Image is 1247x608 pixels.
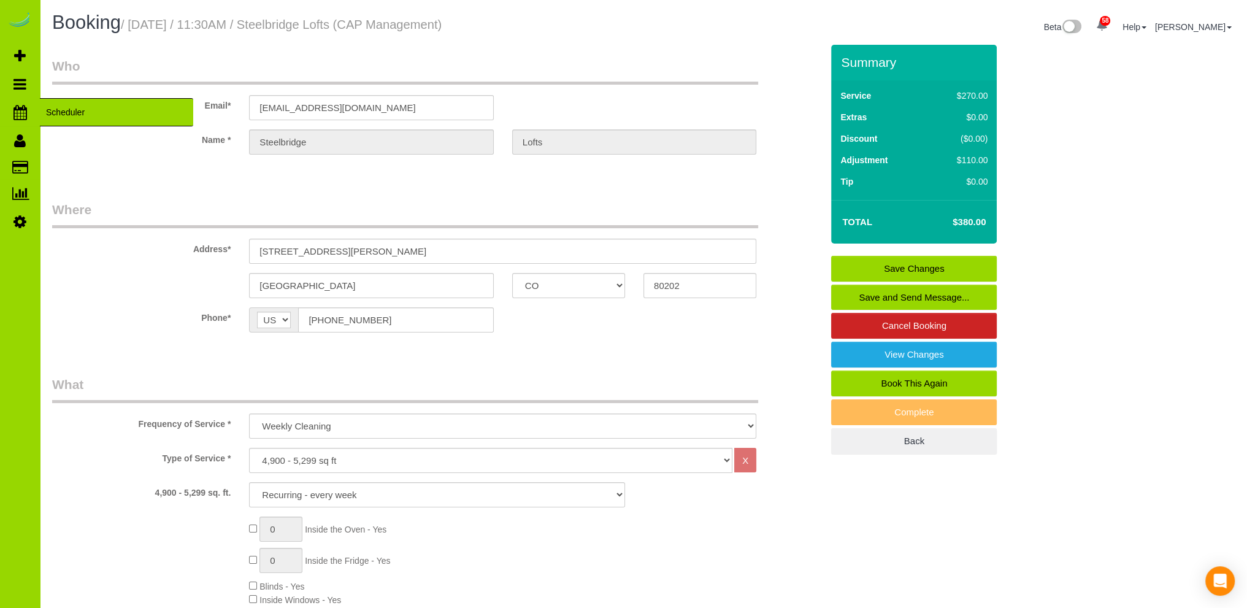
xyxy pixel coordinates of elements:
input: Zip Code* [643,273,756,298]
label: Address* [43,239,240,255]
a: [PERSON_NAME] [1155,22,1232,32]
strong: Total [842,217,872,227]
label: Tip [840,175,853,188]
span: Inside the Fridge - Yes [305,556,390,566]
span: Inside Windows - Yes [259,595,341,605]
small: / [DATE] / 11:30AM / Steelbridge Lofts (CAP Management) [121,18,442,31]
div: $0.00 [931,111,988,123]
div: $0.00 [931,175,988,188]
label: Adjustment [840,154,888,166]
legend: Who [52,57,758,85]
span: Inside the Oven - Yes [305,525,386,534]
a: View Changes [831,342,997,367]
img: New interface [1061,20,1081,36]
h4: $380.00 [916,217,986,228]
label: Name * [43,129,240,146]
span: Scheduler [40,98,193,126]
label: Phone* [43,307,240,324]
h3: Summary [841,55,991,69]
a: Book This Again [831,371,997,396]
label: Discount [840,133,877,145]
input: Phone* [298,307,493,333]
input: Email* [249,95,493,120]
a: Save and Send Message... [831,285,997,310]
label: Type of Service * [43,448,240,464]
img: Automaid Logo [7,12,32,29]
a: Back [831,428,997,454]
div: Open Intercom Messenger [1205,566,1235,596]
label: 4,900 - 5,299 sq. ft. [43,482,240,499]
span: Blinds - Yes [259,582,304,591]
a: Help [1122,22,1146,32]
input: City* [249,273,493,298]
div: $270.00 [931,90,988,102]
a: Cancel Booking [831,313,997,339]
span: Booking [52,12,121,33]
input: Last Name* [512,129,756,155]
div: ($0.00) [931,133,988,145]
a: Beta [1044,22,1082,32]
label: Service [840,90,871,102]
input: First Name* [249,129,493,155]
label: Frequency of Service * [43,414,240,430]
legend: What [52,375,758,403]
div: $110.00 [931,154,988,166]
legend: Where [52,201,758,228]
span: 58 [1100,16,1110,26]
a: 58 [1090,12,1114,39]
label: Email* [43,95,240,112]
a: Save Changes [831,256,997,282]
label: Extras [840,111,867,123]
